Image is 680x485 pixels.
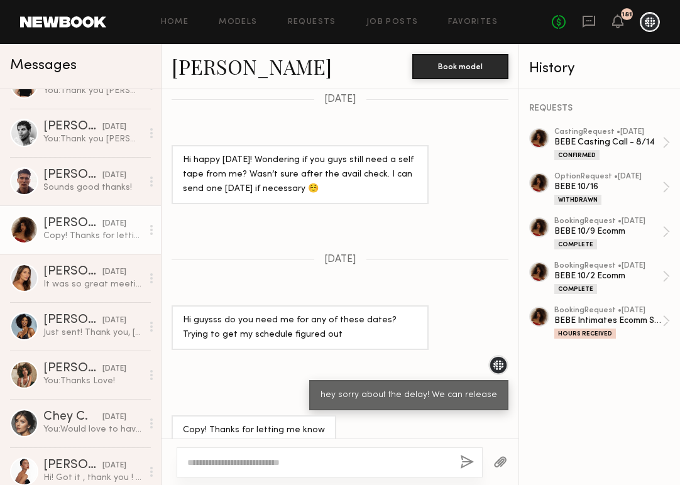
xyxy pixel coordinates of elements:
div: Sounds good thanks! [43,182,142,193]
div: [PERSON_NAME] [43,459,102,472]
div: [DATE] [102,460,126,472]
div: 181 [622,11,632,18]
div: hey sorry about the delay! We can release [321,388,497,403]
div: option Request • [DATE] [554,173,662,181]
div: [PERSON_NAME] [43,314,102,327]
div: Hi happy [DATE]! Wondering if you guys still need a self tape from me? Wasn’t sure after the avai... [183,153,417,197]
div: Hi! Got it , thank you ! Will see you [DATE] [43,472,142,484]
div: BEBE 10/9 Ecomm [554,226,662,237]
div: History [529,62,670,76]
a: [PERSON_NAME] [172,53,332,80]
div: Hi guysss do you need me for any of these dates? Trying to get my schedule figured out [183,313,417,342]
div: [DATE] [102,218,126,230]
div: You: Thanks Love! [43,375,142,387]
a: Favorites [448,18,498,26]
span: Messages [10,58,77,73]
div: Chey C. [43,411,102,423]
a: Job Posts [366,18,419,26]
div: BEBE 10/16 [554,181,662,193]
div: [DATE] [102,121,126,133]
div: [PERSON_NAME] [43,169,102,182]
div: Complete [554,284,597,294]
a: bookingRequest •[DATE]BEBE 10/9 EcommComplete [554,217,670,249]
div: Confirmed [554,150,600,160]
div: [DATE] [102,315,126,327]
div: [PERSON_NAME] [43,362,102,375]
div: Copy! Thanks for letting me know [183,423,325,438]
div: casting Request • [DATE] [554,128,662,136]
div: [DATE] [102,411,126,423]
div: Hours Received [554,329,616,339]
div: It was so great meeting you guys [DATE], thank you so much for having me in for the casting!🙏🏼 [43,278,142,290]
div: BEBE Intimates Ecomm Shoot 4/10 [554,315,662,327]
div: [DATE] [102,170,126,182]
div: You: Thank you [PERSON_NAME]! [43,133,142,145]
div: You: Thank you [PERSON_NAME]! We were glad to have you back again. Have a lovely weekend! [43,85,142,97]
div: booking Request • [DATE] [554,307,662,315]
div: BEBE Casting Call - 8/14 [554,136,662,148]
div: Just sent! Thank you, [PERSON_NAME] [43,327,142,339]
a: bookingRequest •[DATE]BEBE 10/2 EcommComplete [554,262,670,294]
a: optionRequest •[DATE]BEBE 10/16Withdrawn [554,173,670,205]
span: [DATE] [324,254,356,265]
a: Models [219,18,257,26]
div: [PERSON_NAME] [43,121,102,133]
div: Withdrawn [554,195,601,205]
div: Complete [554,239,597,249]
a: Requests [288,18,336,26]
div: booking Request • [DATE] [554,217,662,226]
div: REQUESTS [529,104,670,113]
a: Home [161,18,189,26]
div: [PERSON_NAME] [43,266,102,278]
div: [DATE] [102,266,126,278]
a: castingRequest •[DATE]BEBE Casting Call - 8/14Confirmed [554,128,670,160]
div: Copy! Thanks for letting me know [43,230,142,242]
div: BEBE 10/2 Ecomm [554,270,662,282]
div: You: Would love to have you send in a self tape! Please show full body, wearing the casting attir... [43,423,142,435]
a: bookingRequest •[DATE]BEBE Intimates Ecomm Shoot 4/10Hours Received [554,307,670,339]
div: [DATE] [102,363,126,375]
div: booking Request • [DATE] [554,262,662,270]
a: Book model [412,60,508,71]
div: [PERSON_NAME] [43,217,102,230]
span: [DATE] [324,94,356,105]
button: Book model [412,54,508,79]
